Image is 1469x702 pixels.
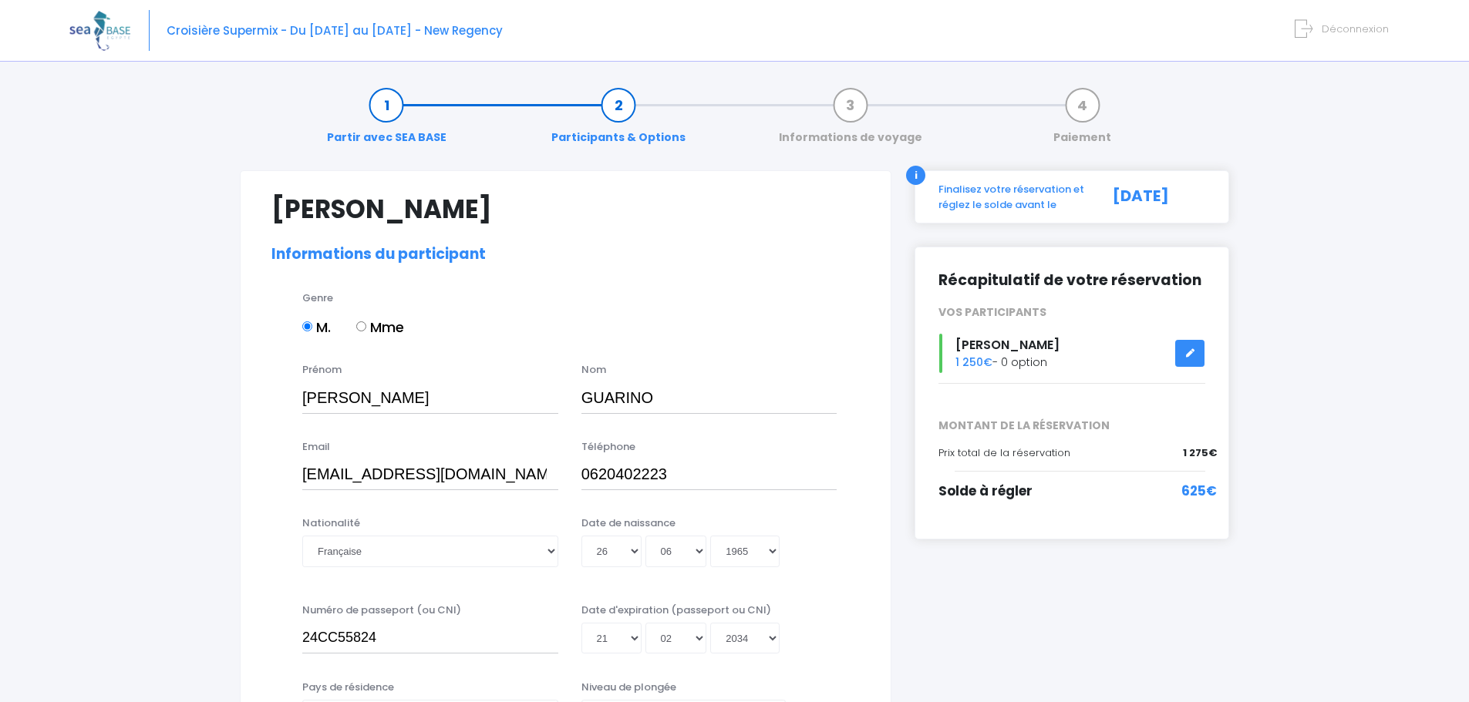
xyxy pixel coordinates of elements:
[927,418,1217,434] span: MONTANT DE LA RÉSERVATION
[771,97,930,146] a: Informations de voyage
[1181,482,1217,502] span: 625€
[302,603,461,618] label: Numéro de passeport (ou CNI)
[1183,445,1217,461] span: 1 275€
[302,516,360,531] label: Nationalité
[302,439,330,455] label: Email
[1046,97,1119,146] a: Paiement
[581,516,676,531] label: Date de naissance
[302,362,342,378] label: Prénom
[938,270,1205,290] h2: Récapitulatif de votre réservation
[544,97,693,146] a: Participants & Options
[1096,182,1217,212] div: [DATE]
[356,321,366,331] input: Mme
[927,182,1096,212] div: Finalisez votre réservation et réglez le solde avant le
[581,439,635,455] label: Téléphone
[927,334,1217,373] div: - 0 option
[302,680,394,695] label: Pays de résidence
[302,321,312,331] input: M.
[581,680,676,695] label: Niveau de plongée
[906,166,925,185] div: i
[581,362,606,378] label: Nom
[167,22,503,39] span: Croisière Supermix - Du [DATE] au [DATE] - New Regency
[271,246,860,264] h2: Informations du participant
[302,291,333,306] label: Genre
[927,304,1217,321] div: VOS PARTICIPANTS
[356,317,404,338] label: Mme
[319,97,454,146] a: Partir avec SEA BASE
[1322,22,1389,36] span: Déconnexion
[955,336,1060,354] span: [PERSON_NAME]
[302,317,331,338] label: M.
[938,445,1070,460] span: Prix total de la réservation
[581,603,771,618] label: Date d'expiration (passeport ou CNI)
[955,354,992,370] span: 1 250€
[938,482,1033,500] span: Solde à régler
[271,194,860,224] h1: [PERSON_NAME]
